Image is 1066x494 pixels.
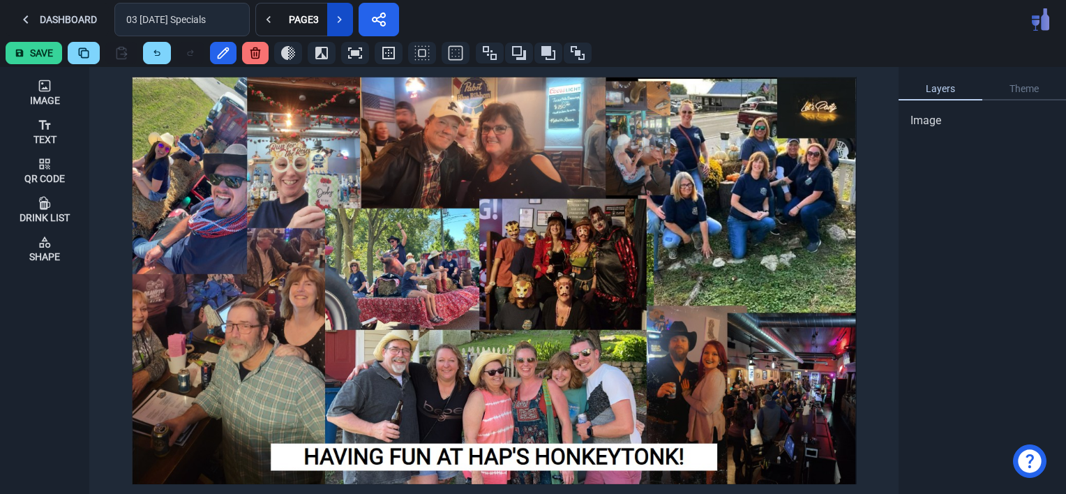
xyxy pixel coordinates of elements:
[6,151,84,190] button: Qr Code
[20,213,70,223] div: Drink List
[286,15,322,24] div: Page 3
[899,78,982,100] a: Layers
[6,190,84,229] button: Drink List
[280,3,327,36] button: Page3
[6,112,84,151] button: Text
[24,174,65,184] div: Qr Code
[982,78,1066,100] a: Theme
[30,96,60,105] div: Image
[1032,8,1049,31] img: Pub Menu
[6,73,84,112] button: Image
[29,252,60,262] div: Shape
[910,112,941,129] span: Image
[6,3,109,36] button: Dashboard
[6,229,84,268] button: Shape
[33,135,57,144] div: Text
[6,42,62,64] button: Save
